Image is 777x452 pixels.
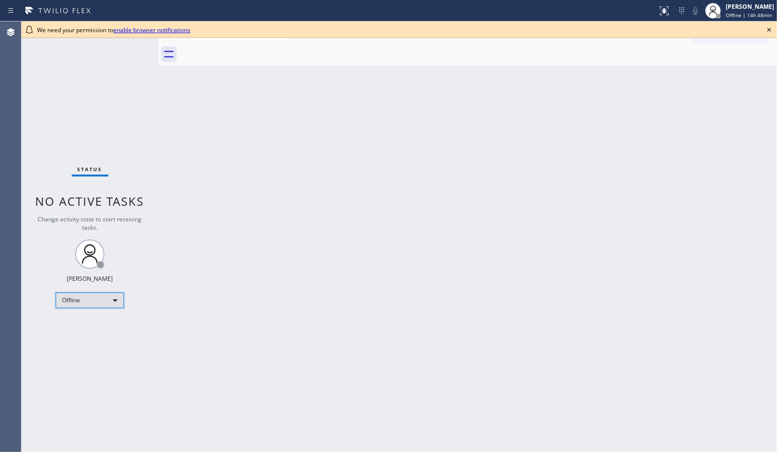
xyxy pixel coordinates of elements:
[67,275,113,283] div: [PERSON_NAME]
[726,2,774,11] div: [PERSON_NAME]
[113,26,190,34] a: enable browser notifications
[38,215,142,232] span: Change activity state to start receiving tasks.
[36,193,144,209] span: No active tasks
[726,12,772,19] span: Offline | 14h 48min
[56,293,124,308] div: Offline
[689,4,702,18] button: Mute
[78,166,102,173] span: Status
[37,26,190,34] span: We need your permission to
